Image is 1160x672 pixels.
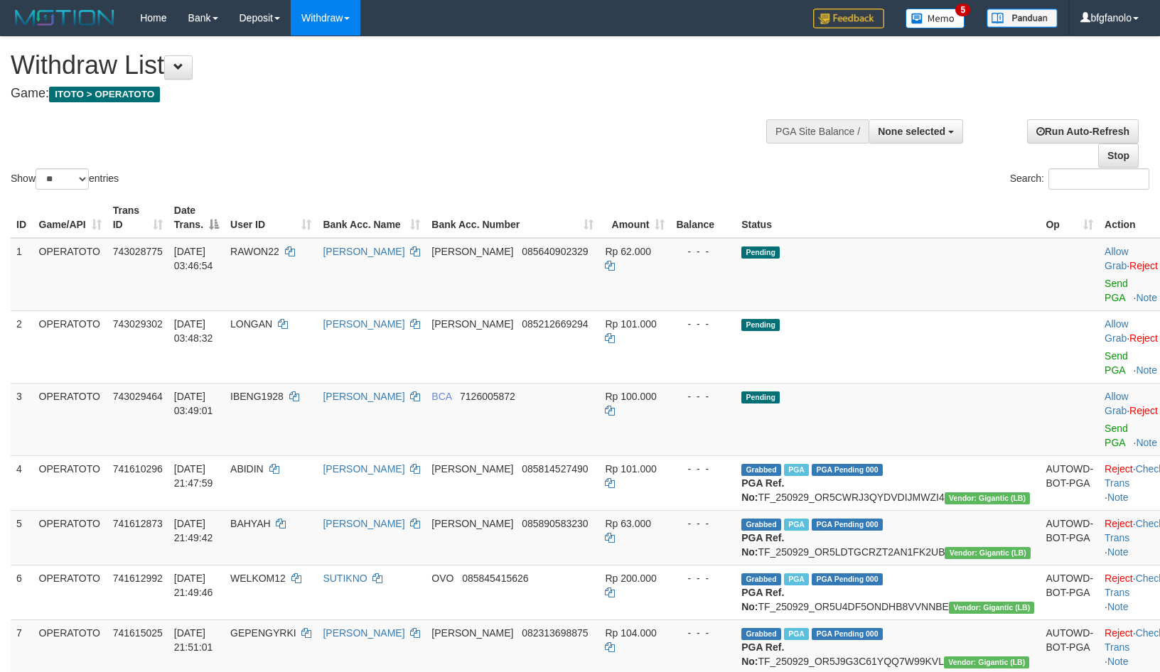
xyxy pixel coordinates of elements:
[323,391,404,402] a: [PERSON_NAME]
[11,87,759,101] h4: Game:
[33,510,107,565] td: OPERATOTO
[225,197,317,238] th: User ID: activate to sort column ascending
[1010,168,1149,190] label: Search:
[174,391,213,416] span: [DATE] 03:49:01
[113,246,163,257] span: 743028775
[230,246,279,257] span: RAWON22
[1027,119,1139,143] a: Run Auto-Refresh
[431,246,513,257] span: [PERSON_NAME]
[11,168,119,190] label: Show entries
[741,641,784,667] b: PGA Ref. No:
[1040,197,1099,238] th: Op: activate to sort column ascending
[431,518,513,529] span: [PERSON_NAME]
[107,197,168,238] th: Trans ID: activate to sort column ascending
[33,310,107,383] td: OPERATOTO
[736,565,1040,619] td: TF_250929_OR5U4DF5ONDHB8VVNNBE
[11,7,119,28] img: MOTION_logo.png
[460,391,515,402] span: Copy 7126005872 to clipboard
[323,627,404,639] a: [PERSON_NAME]
[676,244,730,259] div: - - -
[11,510,33,565] td: 5
[676,462,730,476] div: - - -
[1136,364,1157,376] a: Note
[869,119,963,143] button: None selected
[33,565,107,619] td: OPERATOTO
[1107,601,1129,612] a: Note
[945,492,1031,504] span: Vendor URL: https://dashboard.q2checkout.com/secure
[323,318,404,330] a: [PERSON_NAME]
[230,391,284,402] span: IBENG1928
[812,628,883,640] span: PGA Pending
[812,519,883,531] span: PGA Pending
[1105,518,1133,529] a: Reject
[1105,318,1128,344] a: Allow Grab
[676,389,730,403] div: - - -
[174,518,213,543] span: [DATE] 21:49:42
[426,197,599,238] th: Bank Acc. Number: activate to sort column ascending
[522,463,588,475] span: Copy 085814527490 to clipboard
[812,573,883,585] span: PGA Pending
[741,573,781,585] span: Grabbed
[522,518,588,529] span: Copy 085890583230 to clipboard
[33,238,107,311] td: OPERATOTO
[1129,332,1158,344] a: Reject
[1105,391,1128,416] a: Allow Grab
[33,455,107,510] td: OPERATOTO
[944,656,1030,668] span: Vendor URL: https://dashboard.q2checkout.com/secure
[741,587,784,612] b: PGA Ref. No:
[784,519,809,531] span: Marked by bfgmia
[1105,278,1128,303] a: Send PGA
[813,9,884,28] img: Feedback.jpg
[605,627,656,639] span: Rp 104.000
[431,627,513,639] span: [PERSON_NAME]
[1136,292,1157,303] a: Note
[784,573,809,585] span: Marked by bfgmia
[741,391,780,403] span: Pending
[676,571,730,585] div: - - -
[230,573,286,584] span: WELKOM12
[605,573,656,584] span: Rp 200.000
[11,310,33,383] td: 2
[113,627,163,639] span: 741615025
[431,318,513,330] span: [PERSON_NAME]
[174,318,213,344] span: [DATE] 03:48:32
[174,246,213,271] span: [DATE] 03:46:54
[605,518,651,529] span: Rp 63.000
[784,628,809,640] span: Marked by bfgmia
[230,518,271,529] span: BAHYAH
[945,547,1031,559] span: Vendor URL: https://dashboard.q2checkout.com/secure
[323,518,404,529] a: [PERSON_NAME]
[670,197,736,238] th: Balance
[1105,318,1129,344] span: ·
[113,391,163,402] span: 743029464
[11,455,33,510] td: 4
[949,602,1035,614] span: Vendor URL: https://dashboard.q2checkout.com/secure
[522,246,588,257] span: Copy 085640902329 to clipboard
[741,246,780,259] span: Pending
[1040,510,1099,565] td: AUTOWD-BOT-PGA
[431,463,513,475] span: [PERSON_NAME]
[741,628,781,640] span: Grabbed
[33,197,107,238] th: Game/API: activate to sort column ascending
[741,464,781,476] span: Grabbed
[605,463,656,475] span: Rp 101.000
[1098,143,1139,168] a: Stop
[676,516,730,531] div: - - -
[174,463,213,489] span: [DATE] 21:47:59
[49,87,160,102] span: ITOTO > OPERATOTO
[906,9,965,28] img: Button%20Memo.svg
[987,9,1058,28] img: panduan.png
[113,318,163,330] span: 743029302
[174,573,213,598] span: [DATE] 21:49:46
[323,463,404,475] a: [PERSON_NAME]
[113,518,163,529] span: 741612873
[168,197,225,238] th: Date Trans.: activate to sort column descending
[11,238,33,311] td: 1
[1048,168,1149,190] input: Search:
[1040,565,1099,619] td: AUTOWD-BOT-PGA
[317,197,426,238] th: Bank Acc. Name: activate to sort column ascending
[11,197,33,238] th: ID
[1105,463,1133,475] a: Reject
[11,51,759,80] h1: Withdraw List
[955,4,970,16] span: 5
